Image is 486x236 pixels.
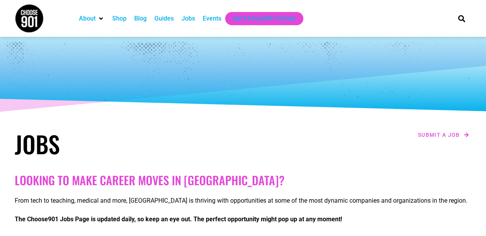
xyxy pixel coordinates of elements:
strong: The Choose901 Jobs Page is updated daily, so keep an eye out. The perfect opportunity might pop u... [15,215,342,223]
h2: Looking to make career moves in [GEOGRAPHIC_DATA]? [15,173,471,187]
div: Search [455,12,468,25]
div: About [75,12,108,25]
a: Get Choose901 Emails [233,14,296,23]
h1: Jobs [15,130,239,158]
a: Events [203,14,221,23]
a: Blog [134,14,147,23]
a: About [79,14,96,23]
a: Jobs [181,14,195,23]
nav: Main nav [75,12,445,25]
span: Submit a job [418,132,460,138]
p: From tech to teaching, medical and more, [GEOGRAPHIC_DATA] is thriving with opportunities at some... [15,196,471,205]
a: Submit a job [416,130,471,140]
a: Guides [154,14,174,23]
a: Shop [112,14,127,23]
